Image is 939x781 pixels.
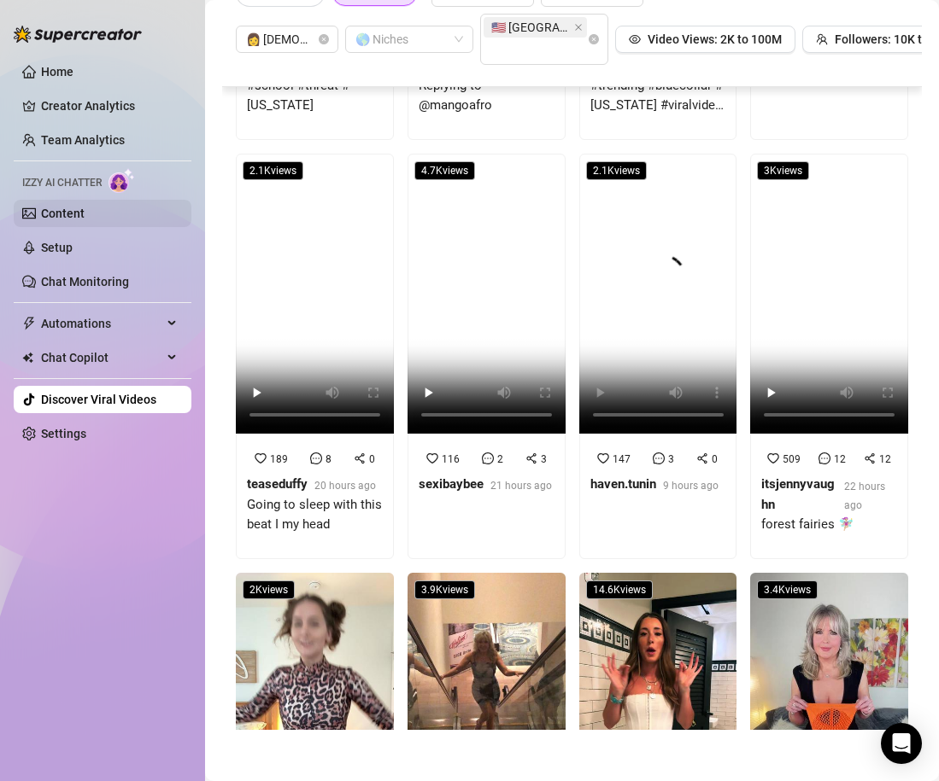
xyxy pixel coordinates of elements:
[270,453,288,465] span: 189
[615,26,795,53] button: Video Views: 2K to 100M
[236,154,394,559] a: 2.1Kviews18980teaseduffy20 hours agoGoing to sleep with this beat I my head
[314,480,376,492] span: 20 hours ago
[484,17,587,38] span: 🇺🇸 United States
[761,515,897,535] div: forest fairies 🧚🏼‍♀️
[247,495,383,535] div: Going to sleep with this beat I my head
[247,76,383,116] div: #school #threat #[US_STATE]
[757,580,818,599] span: 3.4K views
[22,352,33,364] img: Chat Copilot
[712,453,718,465] span: 0
[834,453,846,465] span: 12
[22,175,102,191] span: Izzy AI Chatter
[844,481,885,511] span: 22 hours ago
[243,161,303,180] span: 2.1K views
[109,168,135,193] img: AI Chatter
[590,76,726,116] div: #trending #bluecollar #[US_STATE] #viralvideo #fyp #viraltiktok #oldermen #viral #august #fypシ
[579,154,737,559] a: 2.1Kviews14730haven.tunin9 hours ago
[629,33,641,45] span: eye
[864,452,876,464] span: share-alt
[246,26,328,52] span: 👩 Female
[442,453,460,465] span: 116
[757,161,809,180] span: 3K views
[586,580,653,599] span: 14.6K views
[414,580,475,599] span: 3.9K views
[326,453,332,465] span: 8
[41,393,156,406] a: Discover Viral Videos
[41,427,86,440] a: Settings
[819,452,830,464] span: message
[369,453,375,465] span: 0
[648,32,782,46] span: Video Views: 2K to 100M
[255,452,267,464] span: heart
[41,241,73,254] a: Setup
[879,453,891,465] span: 12
[319,34,329,44] span: close-circle
[414,161,475,180] span: 4.7K views
[491,18,571,37] span: 🇺🇸 [GEOGRAPHIC_DATA]
[783,453,801,465] span: 509
[426,452,438,464] span: heart
[767,452,779,464] span: heart
[590,476,656,492] strong: haven.tunin
[419,476,484,492] strong: sexibaybee
[613,453,631,465] span: 147
[22,317,36,330] span: thunderbolt
[761,476,835,512] strong: itsjennyvaughn
[663,480,719,492] span: 9 hours ago
[696,452,708,464] span: share-alt
[354,452,366,464] span: share-alt
[750,154,908,559] a: 3Kviews5091212itsjennyvaughn22 hours agoforest fairies 🧚🏼‍♀️
[668,453,674,465] span: 3
[490,480,552,492] span: 21 hours ago
[419,76,555,116] div: Replying to @mangoafro
[247,476,308,492] strong: teaseduffy
[41,344,162,371] span: Chat Copilot
[408,154,566,559] a: 4.7Kviews11623sexibaybee21 hours ago
[41,275,129,289] a: Chat Monitoring
[310,452,322,464] span: message
[243,580,295,599] span: 2K views
[589,34,599,44] span: close-circle
[881,723,922,764] div: Open Intercom Messenger
[14,26,142,43] img: logo-BBDzfeDw.svg
[653,452,665,464] span: message
[41,207,85,220] a: Content
[816,33,828,45] span: team
[41,310,162,337] span: Automations
[541,453,547,465] span: 3
[574,23,583,32] span: close
[597,452,609,464] span: heart
[41,92,178,119] a: Creator Analytics
[525,452,537,464] span: share-alt
[497,453,503,465] span: 2
[482,452,494,464] span: message
[41,133,125,147] a: Team Analytics
[586,161,647,180] span: 2.1K views
[41,65,73,79] a: Home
